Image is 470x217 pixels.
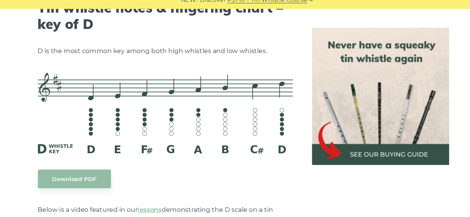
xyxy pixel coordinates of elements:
[220,4,294,13] a: PST10 - Tin Whistle Course
[44,76,281,151] img: D Whistle Fingering Chart And Notes
[44,8,281,39] h2: Tin whistle notes & fingering chart – key of D
[137,200,159,207] a: lessons
[177,4,192,13] span: NEW:
[44,51,281,60] p: D is the most common key among both high whistles and low whistles.
[299,34,427,162] img: tin whistle buying guide
[44,166,112,183] a: Download PDF
[194,4,219,13] span: Discover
